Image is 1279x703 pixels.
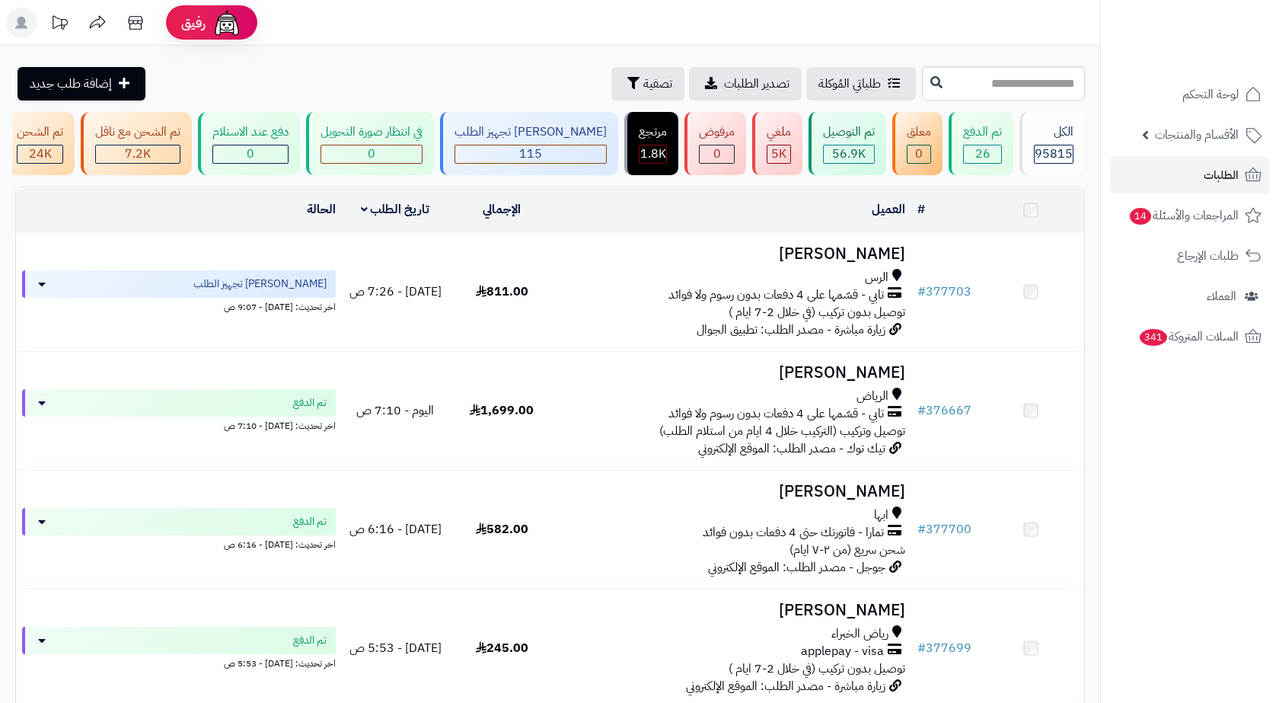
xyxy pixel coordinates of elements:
[455,145,606,163] div: 115
[22,417,336,433] div: اخر تحديث: [DATE] - 7:10 ص
[917,639,926,657] span: #
[562,245,905,263] h3: [PERSON_NAME]
[832,145,866,163] span: 56.9K
[1110,157,1270,193] a: الطلبات
[293,633,327,648] span: تم الدفع
[917,283,971,301] a: #377703
[917,401,926,420] span: #
[1110,197,1270,234] a: المراجعات والأسئلة14
[1035,145,1073,163] span: 95815
[29,145,52,163] span: 24K
[818,75,881,93] span: طلباتي المُوكلة
[1140,329,1167,346] span: 341
[437,112,621,175] a: [PERSON_NAME] تجهيز الطلب 115
[303,112,437,175] a: في انتظار صورة التحويل 0
[703,524,884,542] span: تمارا - فاتورتك حتى 4 دفعات بدون فوائد
[621,112,681,175] a: مرتجع 1.8K
[293,395,327,411] span: تم الدفع
[562,483,905,500] h3: [PERSON_NAME]
[907,145,930,163] div: 0
[917,200,925,219] a: #
[917,639,971,657] a: #377699
[729,660,905,678] span: توصيل بدون تركيب (في خلال 2-7 ايام )
[917,283,926,301] span: #
[964,145,1001,163] div: 26
[476,639,528,657] span: 245.00
[946,112,1016,175] a: تم الدفع 26
[476,283,528,301] span: 811.00
[1182,84,1239,105] span: لوحة التحكم
[639,123,667,141] div: مرتجع
[874,506,888,524] span: ابها
[865,269,888,286] span: الرس
[455,123,607,141] div: [PERSON_NAME] تجهيز الطلب
[729,303,905,321] span: توصيل بدون تركيب (في خلال 2-7 ايام )
[1155,124,1239,145] span: الأقسام والمنتجات
[1034,123,1073,141] div: الكل
[713,145,721,163] span: 0
[767,145,790,163] div: 4990
[771,145,786,163] span: 5K
[78,112,195,175] a: تم الشحن مع ناقل 7.2K
[1110,238,1270,274] a: طلبات الإرجاع
[668,286,884,304] span: تابي - قسّمها على 4 دفعات بدون رسوم ولا فوائد
[356,401,434,420] span: اليوم - 7:10 ص
[1110,76,1270,113] a: لوحة التحكم
[213,145,288,163] div: 0
[689,67,802,101] a: تصدير الطلبات
[611,67,684,101] button: تصفية
[823,123,875,141] div: تم التوصيل
[708,558,885,577] span: جوجل - مصدر الطلب: الموقع الإلكتروني
[361,200,430,219] a: تاريخ الطلب
[1138,326,1239,347] span: السلات المتروكة
[125,145,151,163] span: 7.2K
[1204,165,1239,186] span: الطلبات
[40,8,78,42] a: تحديثات المنصة
[349,639,442,657] span: [DATE] - 5:53 ص
[17,123,63,141] div: تم الشحن
[889,112,946,175] a: معلق 0
[30,75,112,93] span: إضافة طلب جديد
[724,75,789,93] span: تصدير الطلبات
[22,298,336,314] div: اخر تحديث: [DATE] - 9:07 ص
[643,75,672,93] span: تصفية
[1110,278,1270,315] a: العملاء
[470,401,534,420] span: 1,699.00
[831,625,888,643] span: رياض الخبراء
[95,123,180,141] div: تم الشحن مع ناقل
[1128,205,1239,226] span: المراجعات والأسئلة
[307,200,336,219] a: الحالة
[1177,245,1239,267] span: طلبات الإرجاع
[1130,208,1151,225] span: 14
[293,514,327,529] span: تم الدفع
[824,145,874,163] div: 56869
[681,112,749,175] a: مرفوض 0
[476,520,528,538] span: 582.00
[699,123,735,141] div: مرفوض
[349,283,442,301] span: [DATE] - 7:26 ص
[562,364,905,382] h3: [PERSON_NAME]
[963,123,1002,141] div: تم الدفع
[193,276,327,292] span: [PERSON_NAME] تجهيز الطلب
[975,145,990,163] span: 26
[18,67,145,101] a: إضافة طلب جديد
[767,123,791,141] div: ملغي
[195,112,303,175] a: دفع عند الاستلام 0
[181,14,206,32] span: رفيق
[917,520,926,538] span: #
[321,145,422,163] div: 0
[915,145,923,163] span: 0
[562,602,905,619] h3: [PERSON_NAME]
[749,112,805,175] a: ملغي 5K
[697,321,885,339] span: زيارة مباشرة - مصدر الطلب: تطبيق الجوال
[96,145,180,163] div: 7222
[1110,318,1270,355] a: السلات المتروكة341
[519,145,542,163] span: 115
[247,145,254,163] span: 0
[686,677,885,695] span: زيارة مباشرة - مصدر الطلب: الموقع الإلكتروني
[22,654,336,670] div: اخر تحديث: [DATE] - 5:53 ص
[700,145,734,163] div: 0
[321,123,423,141] div: في انتظار صورة التحويل
[801,643,884,660] span: applepay - visa
[368,145,375,163] span: 0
